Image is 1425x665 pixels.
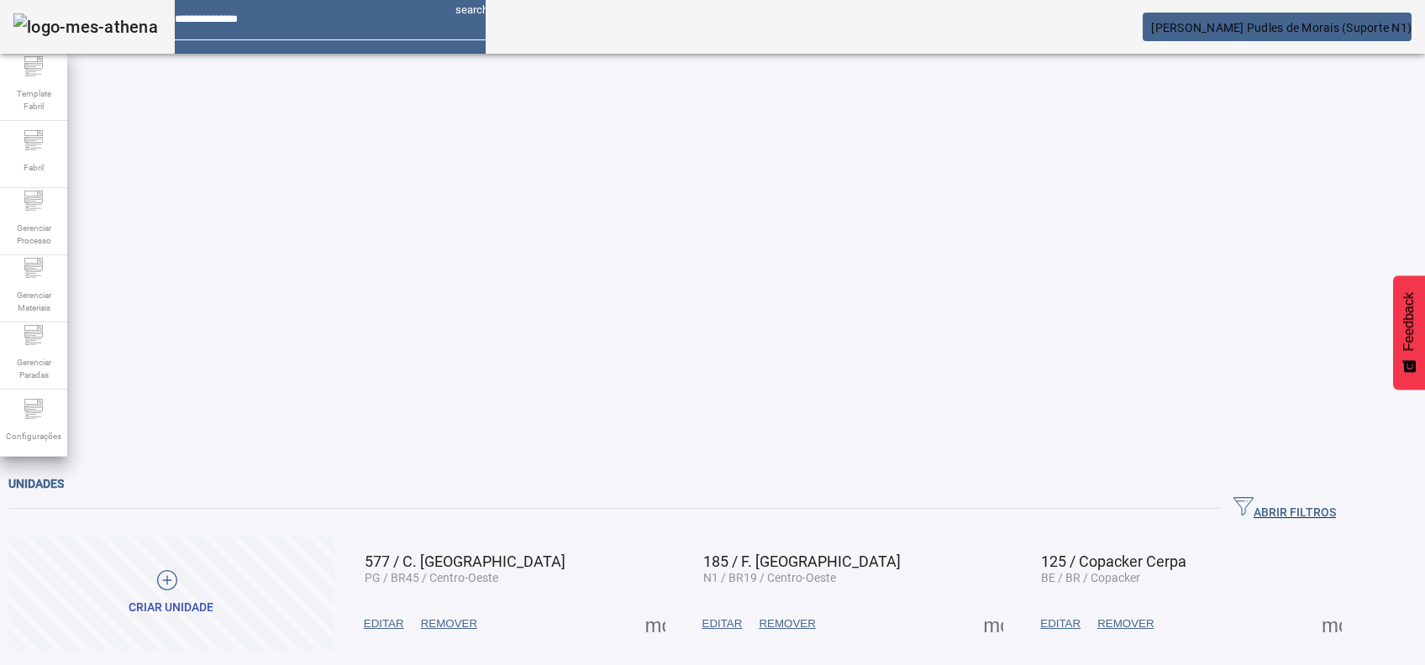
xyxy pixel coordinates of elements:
span: EDITAR [1040,615,1081,632]
span: BE / BR / Copacker [1041,571,1140,584]
span: Unidades [8,477,64,490]
button: Mais [978,609,1008,639]
img: logo-mes-athena [13,13,158,40]
span: REMOVER [421,615,477,632]
div: Criar unidade [129,600,213,616]
button: Mais [640,609,670,639]
button: EDITAR [694,609,751,639]
span: Gerenciar Paradas [8,351,59,386]
span: 125 / Copacker Cerpa [1041,552,1186,570]
button: REMOVER [413,609,486,639]
span: EDITAR [364,615,404,632]
button: EDITAR [1032,609,1089,639]
button: REMOVER [750,609,823,639]
span: 185 / F. [GEOGRAPHIC_DATA] [703,552,901,570]
span: [PERSON_NAME] Pudles de Morais (Suporte N1) [1151,21,1412,34]
span: N1 / BR19 / Centro-Oeste [703,571,836,584]
span: 577 / C. [GEOGRAPHIC_DATA] [365,552,565,570]
span: Template Fabril [8,82,59,118]
span: Configurações [1,425,66,448]
span: REMOVER [759,615,815,632]
span: Gerenciar Materiais [8,284,59,319]
button: Mais [1317,609,1347,639]
button: REMOVER [1089,609,1162,639]
span: Gerenciar Processo [8,217,59,252]
button: EDITAR [355,609,413,639]
span: EDITAR [702,615,743,632]
span: Fabril [18,156,49,179]
button: ABRIR FILTROS [1220,494,1349,524]
span: Feedback [1401,292,1417,351]
button: Criar unidade [8,537,334,650]
span: REMOVER [1097,615,1154,632]
span: ABRIR FILTROS [1233,496,1336,521]
span: PG / BR45 / Centro-Oeste [365,571,498,584]
button: Feedback - Mostrar pesquisa [1393,275,1425,390]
